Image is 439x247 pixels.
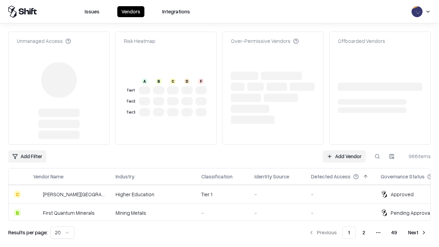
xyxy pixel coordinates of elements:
[357,226,371,239] button: 2
[33,173,63,180] div: Vendor Name
[43,209,95,216] div: First Quantum Minerals
[254,173,289,180] div: Identity Source
[403,153,431,160] div: 966 items
[305,226,431,239] nav: pagination
[311,191,370,198] div: -
[254,191,300,198] div: -
[201,173,233,180] div: Classification
[125,98,136,104] div: Tier 2
[33,191,40,198] img: Reichman University
[386,226,403,239] button: 49
[17,37,71,45] div: Unmanaged Access
[184,79,190,84] div: D
[404,226,431,239] button: Next
[33,209,40,216] img: First Quantum Minerals
[142,79,147,84] div: A
[231,37,299,45] div: Over-Permissive Vendors
[311,209,370,216] div: -
[14,209,21,216] div: B
[201,209,244,216] div: -
[201,191,244,198] div: Tier 1
[116,191,190,198] div: Higher Education
[391,191,414,198] div: Approved
[116,209,190,216] div: Mining Metals
[125,109,136,115] div: Tier 3
[323,150,366,163] a: Add Vendor
[311,173,351,180] div: Detected Access
[342,226,356,239] button: 1
[254,209,300,216] div: -
[338,37,385,45] div: Offboarded Vendors
[117,6,144,17] button: Vendors
[116,173,134,180] div: Industry
[158,6,194,17] button: Integrations
[156,79,162,84] div: B
[8,150,46,163] button: Add Filter
[14,191,21,198] div: C
[170,79,176,84] div: C
[125,87,136,93] div: Tier 1
[43,191,105,198] div: [PERSON_NAME][GEOGRAPHIC_DATA]
[8,229,48,236] p: Results per page:
[381,173,425,180] div: Governance Status
[124,37,155,45] div: Risk Heatmap
[391,209,431,216] div: Pending Approval
[198,79,204,84] div: F
[81,6,104,17] button: Issues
